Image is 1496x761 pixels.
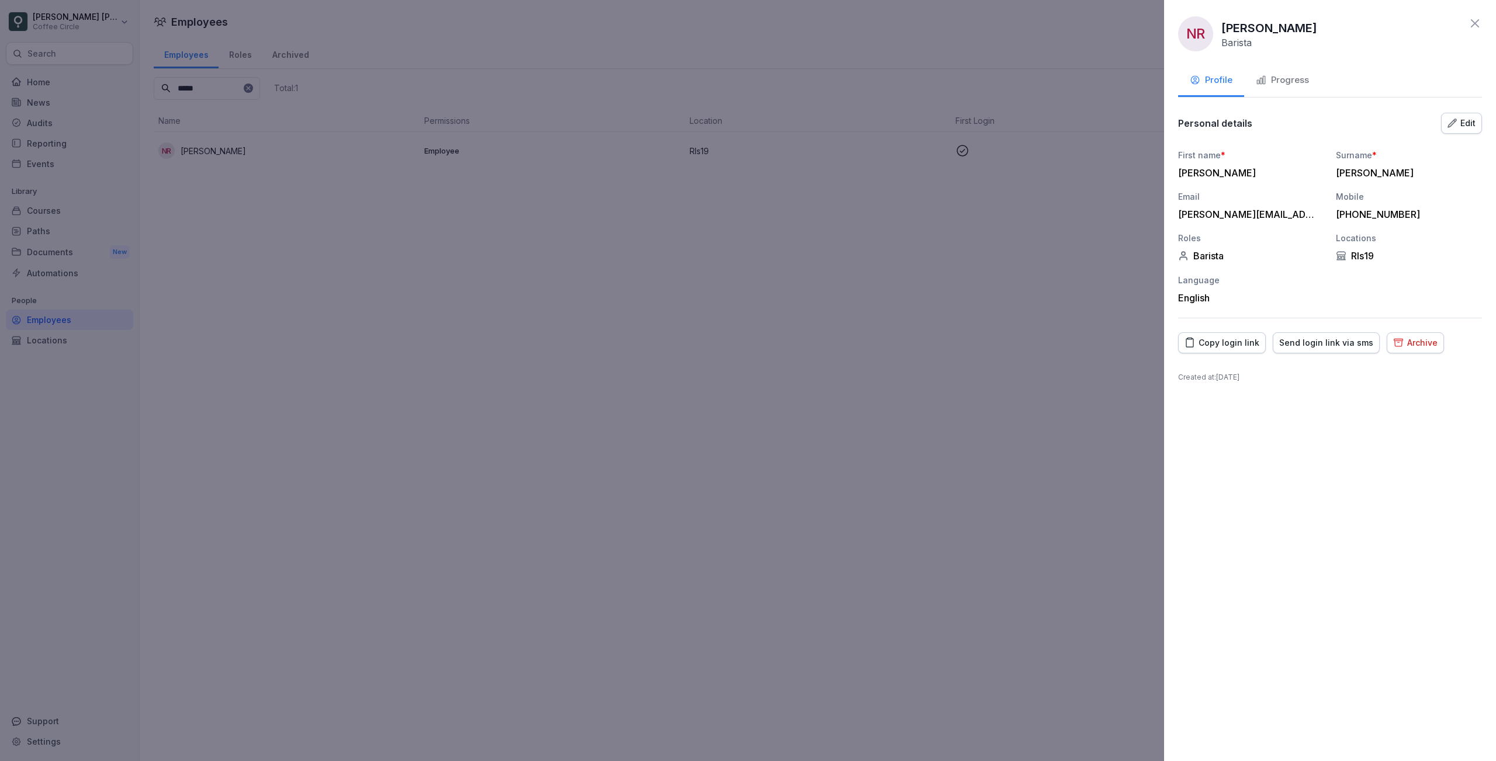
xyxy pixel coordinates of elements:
[1178,332,1266,353] button: Copy login link
[1273,332,1380,353] button: Send login link via sms
[1221,37,1252,48] p: Barista
[1178,372,1482,383] p: Created at : [DATE]
[1387,332,1444,353] button: Archive
[1178,117,1252,129] p: Personal details
[1178,65,1244,97] button: Profile
[1336,250,1482,262] div: Rls19
[1178,190,1324,203] div: Email
[1244,65,1321,97] button: Progress
[1178,274,1324,286] div: Language
[1279,336,1373,349] div: Send login link via sms
[1447,117,1476,130] div: Edit
[1393,336,1438,349] div: Archive
[1178,167,1318,179] div: [PERSON_NAME]
[1190,74,1232,87] div: Profile
[1336,209,1476,220] div: [PHONE_NUMBER]
[1256,74,1309,87] div: Progress
[1221,19,1317,37] p: [PERSON_NAME]
[1441,113,1482,134] button: Edit
[1178,209,1318,220] div: [PERSON_NAME][EMAIL_ADDRESS][DOMAIN_NAME]
[1178,250,1324,262] div: Barista
[1185,336,1259,349] div: Copy login link
[1178,232,1324,244] div: Roles
[1336,232,1482,244] div: Locations
[1178,16,1213,51] div: NR
[1336,149,1482,161] div: Surname
[1336,167,1476,179] div: [PERSON_NAME]
[1178,149,1324,161] div: First name
[1178,292,1324,304] div: English
[1336,190,1482,203] div: Mobile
